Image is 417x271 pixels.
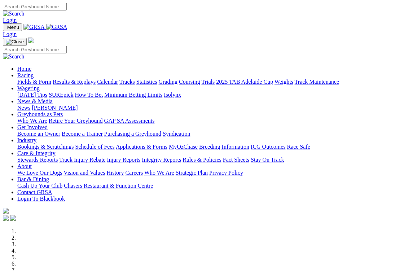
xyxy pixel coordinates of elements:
a: 2025 TAB Adelaide Cup [216,79,273,85]
a: Become a Trainer [62,131,103,137]
a: Login To Blackbook [17,196,65,202]
img: Close [6,39,24,45]
a: Injury Reports [107,157,140,163]
span: Menu [7,25,19,30]
a: Tracks [119,79,135,85]
a: Trials [201,79,215,85]
a: We Love Our Dogs [17,170,62,176]
a: Become an Owner [17,131,60,137]
input: Search [3,3,67,10]
a: MyOzChase [169,144,198,150]
input: Search [3,46,67,53]
a: Greyhounds as Pets [17,111,63,117]
div: Racing [17,79,414,85]
a: Retire Your Greyhound [49,118,103,124]
a: Login [3,31,17,37]
button: Toggle navigation [3,23,22,31]
a: Applications & Forms [116,144,167,150]
a: News [17,105,30,111]
a: Vision and Values [63,170,105,176]
a: Privacy Policy [209,170,243,176]
a: Who We Are [144,170,174,176]
a: Fields & Form [17,79,51,85]
a: Isolynx [164,92,181,98]
img: GRSA [23,24,45,30]
a: SUREpick [49,92,73,98]
div: Industry [17,144,414,150]
a: Home [17,66,31,72]
a: Grading [159,79,177,85]
a: Industry [17,137,36,143]
a: About [17,163,32,169]
a: ICG Outcomes [251,144,285,150]
a: Stay On Track [251,157,284,163]
img: Search [3,53,25,60]
a: Get Involved [17,124,48,130]
a: Who We Are [17,118,47,124]
a: How To Bet [75,92,103,98]
a: [PERSON_NAME] [32,105,78,111]
a: Results & Replays [53,79,96,85]
a: Minimum Betting Limits [104,92,162,98]
a: Track Maintenance [295,79,339,85]
img: facebook.svg [3,215,9,221]
a: Calendar [97,79,118,85]
a: History [106,170,124,176]
a: Integrity Reports [142,157,181,163]
a: Strategic Plan [176,170,208,176]
div: News & Media [17,105,414,111]
div: Wagering [17,92,414,98]
a: Bookings & Scratchings [17,144,74,150]
a: Racing [17,72,34,78]
a: Statistics [136,79,157,85]
a: Track Injury Rebate [59,157,105,163]
a: Careers [125,170,143,176]
a: Rules & Policies [183,157,221,163]
a: Fact Sheets [223,157,249,163]
a: Cash Up Your Club [17,183,62,189]
div: About [17,170,414,176]
a: Race Safe [287,144,310,150]
div: Care & Integrity [17,157,414,163]
img: twitter.svg [10,215,16,221]
a: GAP SA Assessments [104,118,155,124]
a: Contact GRSA [17,189,52,195]
a: Breeding Information [199,144,249,150]
img: logo-grsa-white.png [28,38,34,43]
a: Coursing [179,79,200,85]
a: Syndication [163,131,190,137]
a: Login [3,17,17,23]
a: Wagering [17,85,40,91]
a: Schedule of Fees [75,144,114,150]
img: logo-grsa-white.png [3,208,9,214]
a: Care & Integrity [17,150,56,156]
a: Chasers Restaurant & Function Centre [64,183,153,189]
a: Weights [275,79,293,85]
div: Greyhounds as Pets [17,118,414,124]
div: Get Involved [17,131,414,137]
img: Search [3,10,25,17]
a: Stewards Reports [17,157,58,163]
a: News & Media [17,98,53,104]
a: [DATE] Tips [17,92,47,98]
button: Toggle navigation [3,38,27,46]
a: Purchasing a Greyhound [104,131,161,137]
img: GRSA [46,24,67,30]
div: Bar & Dining [17,183,414,189]
a: Bar & Dining [17,176,49,182]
